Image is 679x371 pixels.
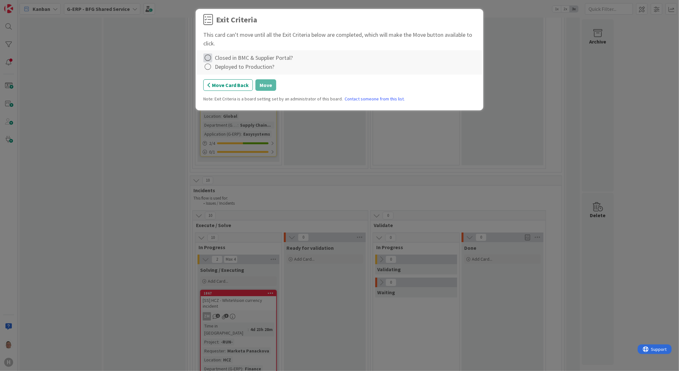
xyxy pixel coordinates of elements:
[203,30,476,48] div: This card can't move until all the Exit Criteria below are completed, which will make the Move bu...
[203,96,476,102] div: Note: Exit Criteria is a board setting set by an administrator of this board.
[216,14,257,26] div: Exit Criteria
[215,53,293,62] div: Closed in BMC & Supplier Portal?
[203,79,253,91] button: Move Card Back
[13,1,29,9] span: Support
[345,96,405,102] a: Contact someone from this list.
[255,79,276,91] button: Move
[215,62,274,71] div: Deployed to Production?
